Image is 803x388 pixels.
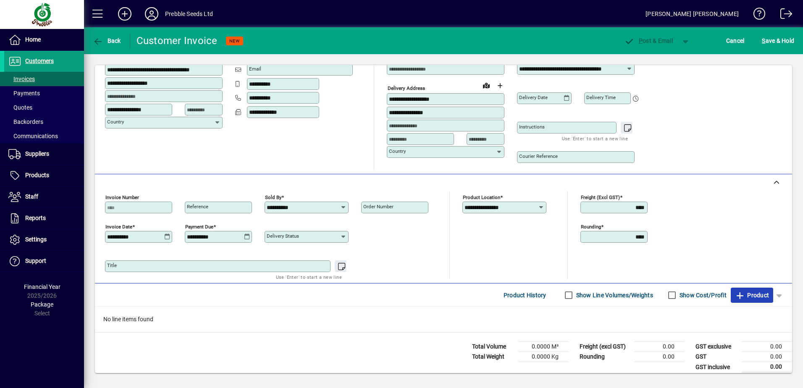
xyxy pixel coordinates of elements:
mat-label: Email [249,66,261,72]
span: Settings [25,236,47,243]
mat-hint: Use 'Enter' to start a new line [562,134,628,143]
a: Quotes [4,100,84,115]
button: Save & Hold [760,33,796,48]
a: Reports [4,208,84,229]
button: Product [731,288,773,303]
mat-label: Invoice date [105,224,132,230]
a: Suppliers [4,144,84,165]
a: Payments [4,86,84,100]
mat-label: Delivery time [586,94,616,100]
mat-label: Delivery date [519,94,548,100]
span: Back [93,37,121,44]
span: P [639,37,643,44]
span: Package [31,301,53,308]
td: 0.0000 Kg [518,352,569,362]
mat-label: Order number [363,204,394,210]
a: Products [4,165,84,186]
span: Suppliers [25,150,49,157]
td: GST exclusive [691,342,742,352]
span: ost & Email [624,37,673,44]
mat-label: Payment due [185,224,213,230]
span: Product History [504,288,546,302]
div: No line items found [95,307,792,332]
mat-label: Product location [463,194,500,200]
mat-label: Sold by [265,194,281,200]
a: Home [4,29,84,50]
span: Staff [25,193,38,200]
label: Show Cost/Profit [678,291,727,299]
a: Knowledge Base [747,2,766,29]
td: 0.00 [634,352,685,362]
a: Backorders [4,115,84,129]
span: Backorders [8,118,43,125]
mat-label: Courier Reference [519,153,558,159]
div: Customer Invoice [136,34,218,47]
td: Total Weight [468,352,518,362]
span: Cancel [726,34,745,47]
td: 0.00 [742,352,792,362]
span: S [762,37,765,44]
span: Quotes [8,104,32,111]
mat-label: Delivery status [267,233,299,239]
td: Total Volume [468,342,518,352]
div: Prebble Seeds Ltd [165,7,213,21]
span: Invoices [8,76,35,82]
mat-hint: Use 'Enter' to start a new line [276,272,342,282]
mat-label: Country [389,148,406,154]
td: Freight (excl GST) [575,342,634,352]
td: 0.00 [742,342,792,352]
span: Reports [25,215,46,221]
span: Support [25,257,46,264]
span: Products [25,172,49,178]
button: Post & Email [620,33,677,48]
mat-label: Title [107,262,117,268]
td: GST [691,352,742,362]
button: Back [91,33,123,48]
mat-label: Invoice number [105,194,139,200]
button: Product History [500,288,550,303]
mat-label: Country [107,119,124,125]
mat-label: Rounding [581,224,601,230]
button: Cancel [724,33,747,48]
a: Settings [4,229,84,250]
td: Rounding [575,352,634,362]
a: Logout [774,2,793,29]
button: Profile [138,6,165,21]
td: 0.00 [742,362,792,372]
a: Communications [4,129,84,143]
span: Communications [8,133,58,139]
span: Home [25,36,41,43]
td: 0.00 [634,342,685,352]
label: Show Line Volumes/Weights [575,291,653,299]
span: Customers [25,58,54,64]
td: GST inclusive [691,362,742,372]
span: Product [735,288,769,302]
mat-label: Reference [187,204,208,210]
button: Add [111,6,138,21]
button: Choose address [493,79,506,92]
a: Invoices [4,72,84,86]
td: 0.0000 M³ [518,342,569,352]
a: Support [4,251,84,272]
div: [PERSON_NAME] [PERSON_NAME] [646,7,739,21]
span: ave & Hold [762,34,794,47]
a: View on map [480,79,493,92]
span: Payments [8,90,40,97]
app-page-header-button: Back [84,33,130,48]
mat-label: Instructions [519,124,545,130]
span: Financial Year [24,283,60,290]
mat-label: Freight (excl GST) [581,194,620,200]
span: NEW [229,38,240,44]
a: Staff [4,186,84,207]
